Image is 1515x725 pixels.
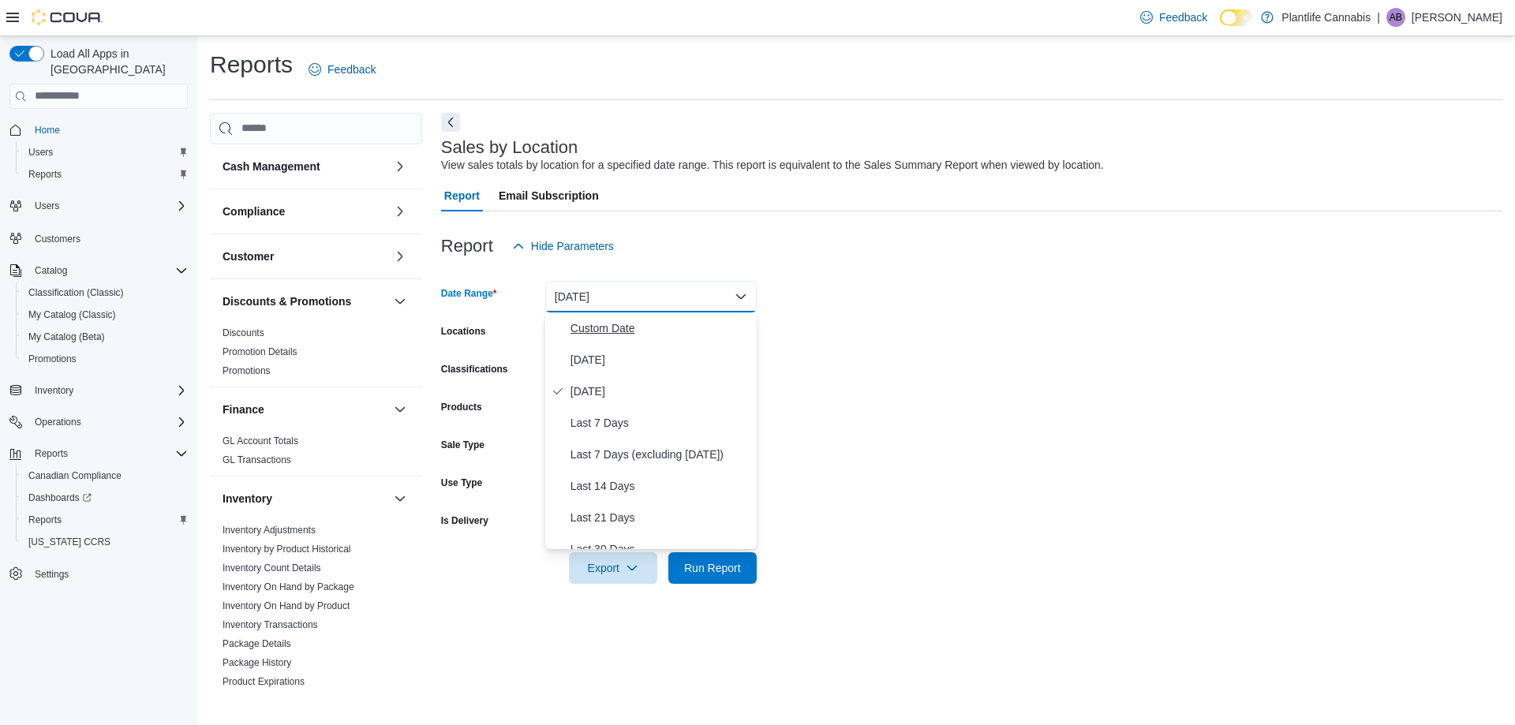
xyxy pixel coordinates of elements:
[578,552,648,584] span: Export
[223,204,387,219] button: Compliance
[441,401,482,413] label: Products
[16,531,194,553] button: [US_STATE] CCRS
[223,656,291,669] span: Package History
[22,349,83,368] a: Promotions
[28,491,92,504] span: Dashboards
[16,348,194,370] button: Promotions
[28,228,188,248] span: Customers
[28,331,105,343] span: My Catalog (Beta)
[391,247,410,266] button: Customer
[28,381,188,400] span: Inventory
[1377,8,1380,27] p: |
[3,260,194,282] button: Catalog
[327,62,376,77] span: Feedback
[223,402,387,417] button: Finance
[441,325,486,338] label: Locations
[223,454,291,466] span: GL Transactions
[223,435,298,447] a: GL Account Totals
[22,327,188,346] span: My Catalog (Beta)
[28,146,53,159] span: Users
[1386,8,1405,27] div: Aran Bhagrath
[28,308,116,321] span: My Catalog (Classic)
[16,282,194,304] button: Classification (Classic)
[223,346,297,357] a: Promotion Details
[22,283,188,302] span: Classification (Classic)
[16,509,194,531] button: Reports
[223,600,350,611] a: Inventory On Hand by Product
[35,568,69,581] span: Settings
[223,293,351,309] h3: Discounts & Promotions
[441,157,1104,174] div: View sales totals by location for a specified date range. This report is equivalent to the Sales ...
[28,286,124,299] span: Classification (Classic)
[22,488,188,507] span: Dashboards
[3,562,194,585] button: Settings
[223,618,318,631] span: Inventory Transactions
[223,581,354,593] span: Inventory On Hand by Package
[223,676,305,687] a: Product Expirations
[1281,8,1371,27] p: Plantlife Cannabis
[28,381,80,400] button: Inventory
[3,411,194,433] button: Operations
[22,533,188,551] span: Washington CCRS
[545,312,757,549] div: Select listbox
[16,465,194,487] button: Canadian Compliance
[28,444,188,463] span: Reports
[223,544,351,555] a: Inventory by Product Historical
[441,363,508,376] label: Classifications
[28,413,188,432] span: Operations
[223,491,387,506] button: Inventory
[28,121,66,140] a: Home
[3,226,194,249] button: Customers
[1412,8,1502,27] p: [PERSON_NAME]
[28,261,188,280] span: Catalog
[441,514,488,527] label: Is Delivery
[570,508,750,527] span: Last 21 Days
[531,238,614,254] span: Hide Parameters
[223,204,285,219] h3: Compliance
[223,249,274,264] h3: Customer
[28,536,110,548] span: [US_STATE] CCRS
[28,261,73,280] button: Catalog
[22,466,128,485] a: Canadian Compliance
[1134,2,1214,33] a: Feedback
[223,491,272,506] h3: Inventory
[210,432,422,476] div: Finance
[32,9,103,25] img: Cova
[569,552,657,584] button: Export
[3,379,194,402] button: Inventory
[391,400,410,419] button: Finance
[223,562,321,574] a: Inventory Count Details
[28,565,75,584] a: Settings
[668,552,757,584] button: Run Report
[22,533,117,551] a: [US_STATE] CCRS
[22,466,188,485] span: Canadian Compliance
[223,543,351,555] span: Inventory by Product Historical
[223,454,291,465] a: GL Transactions
[28,469,122,482] span: Canadian Compliance
[223,435,298,447] span: GL Account Totals
[16,141,194,163] button: Users
[1220,9,1253,26] input: Dark Mode
[441,476,482,489] label: Use Type
[570,540,750,559] span: Last 30 Days
[22,510,68,529] a: Reports
[570,382,750,401] span: [DATE]
[391,157,410,176] button: Cash Management
[499,180,599,211] span: Email Subscription
[570,413,750,432] span: Last 7 Days
[16,304,194,326] button: My Catalog (Classic)
[9,112,188,626] nav: Complex example
[223,159,387,174] button: Cash Management
[223,524,316,536] span: Inventory Adjustments
[35,384,73,397] span: Inventory
[35,124,60,136] span: Home
[28,230,87,249] a: Customers
[441,287,497,300] label: Date Range
[223,346,297,358] span: Promotion Details
[22,283,130,302] a: Classification (Classic)
[28,196,65,215] button: Users
[35,233,80,245] span: Customers
[22,488,98,507] a: Dashboards
[223,365,271,376] a: Promotions
[35,416,81,428] span: Operations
